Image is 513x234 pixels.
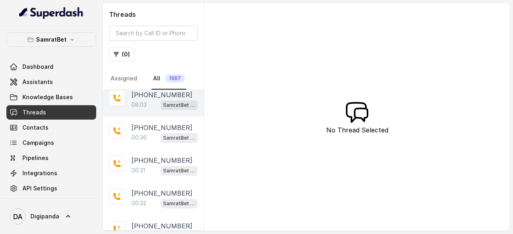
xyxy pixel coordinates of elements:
span: Contacts [22,124,48,132]
a: Pipelines [6,151,96,165]
a: Threads [6,105,96,120]
p: SamratBet agent [163,200,195,208]
span: 1567 [165,74,185,82]
span: Threads [22,108,46,116]
p: 00:31 [131,166,145,174]
span: Dashboard [22,63,53,71]
a: Campaigns [6,136,96,150]
p: 00:36 [131,134,147,142]
span: API Settings [22,184,57,192]
a: All1567 [151,68,186,90]
a: Integrations [6,166,96,180]
text: DA [13,212,22,221]
img: light.svg [19,6,84,19]
p: SamratBet agent [163,101,195,109]
span: Campaigns [22,139,54,147]
p: [PHONE_NUMBER] [131,221,192,231]
a: Contacts [6,120,96,135]
p: No Thread Selected [326,125,388,135]
nav: Tabs [109,68,198,90]
p: SamratBet [36,35,67,44]
p: [PHONE_NUMBER] [131,123,192,132]
span: Assistants [22,78,53,86]
a: Knowledge Bases [6,90,96,104]
a: Assistants [6,75,96,89]
p: SamratBet agent [163,167,195,175]
span: Integrations [22,169,57,177]
p: [PHONE_NUMBER] [131,90,192,100]
h2: Threads [109,10,198,19]
button: SamratBet [6,32,96,47]
p: [PHONE_NUMBER] [131,188,192,198]
a: API Settings [6,181,96,196]
a: Digipanda [6,205,96,228]
p: [PHONE_NUMBER] [131,156,192,165]
span: Digipanda [30,212,59,220]
span: Knowledge Bases [22,93,73,101]
a: Voices Library [6,196,96,211]
span: Pipelines [22,154,48,162]
button: (0) [109,47,135,62]
a: Assigned [109,68,139,90]
p: 00:32 [131,199,146,207]
a: Dashboard [6,60,96,74]
input: Search by Call ID or Phone Number [109,26,198,41]
p: SamratBet agent [163,134,195,142]
p: 08:03 [131,101,147,109]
